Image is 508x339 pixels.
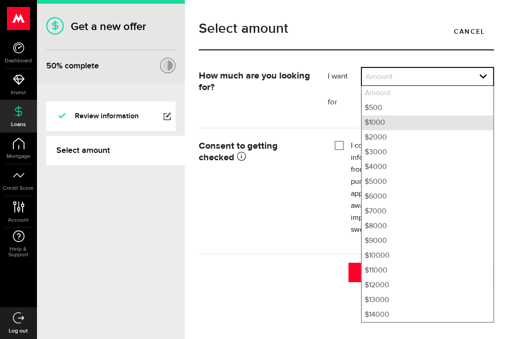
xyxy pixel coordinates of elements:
li: $4000 [362,160,493,175]
a: Select amount [46,136,185,165]
a: Cancel [445,22,494,41]
li: $13000 [362,293,493,308]
strong: Consent to getting checked [199,141,278,162]
li: $10000 [362,248,493,263]
div: % complete [46,58,99,74]
h1: Get a new offer [46,20,176,33]
li: Amount [362,86,493,101]
input: I consent to Mogo using my personal information to get a credit score or report from a credit rep... [335,140,344,149]
li: $5000 [362,175,493,189]
li: $9000 [362,234,493,248]
li: $12000 [362,278,493,293]
li: $8000 [362,219,493,234]
h1: Select amount [199,22,494,36]
button: Submit [349,263,494,282]
li: $500 [362,101,493,115]
li: $6000 [362,189,493,204]
label: I consent to Mogo using my personal information to get a credit score or report from a credit rep... [351,140,487,236]
button: Open LiveChat chat widget [7,4,35,31]
a: Review information [46,102,176,131]
li: $15000 [362,322,493,337]
label: I want [328,71,361,82]
li: $7000 [362,204,493,219]
span: 50 [46,61,56,71]
li: $2000 [362,130,493,145]
strong: How much are you looking for? [199,71,310,92]
li: $11000 [362,263,493,278]
a: expand select [362,68,493,85]
li: $1000 [362,115,493,130]
li: $14000 [362,308,493,322]
label: for [328,97,361,108]
li: $3000 [362,145,493,160]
